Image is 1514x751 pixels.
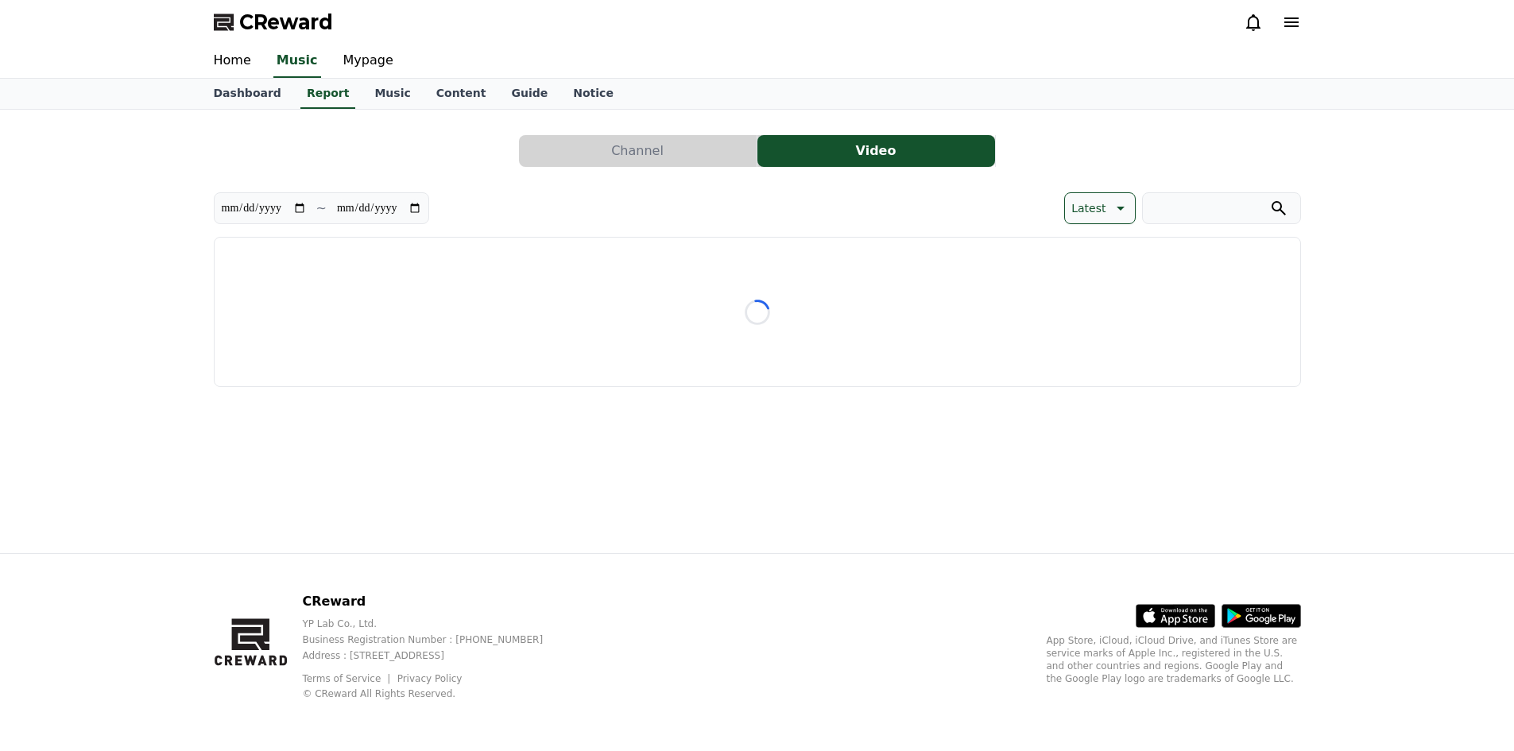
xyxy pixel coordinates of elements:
[214,10,333,35] a: CReward
[239,10,333,35] span: CReward
[424,79,499,109] a: Content
[201,79,294,109] a: Dashboard
[302,633,568,646] p: Business Registration Number : [PHONE_NUMBER]
[302,592,568,611] p: CReward
[1064,192,1135,224] button: Latest
[302,673,393,684] a: Terms of Service
[757,135,995,167] button: Video
[302,649,568,662] p: Address : [STREET_ADDRESS]
[519,135,757,167] button: Channel
[1047,634,1301,685] p: App Store, iCloud, iCloud Drive, and iTunes Store are service marks of Apple Inc., registered in ...
[316,199,327,218] p: ~
[362,79,423,109] a: Music
[201,45,264,78] a: Home
[1071,197,1105,219] p: Latest
[331,45,406,78] a: Mypage
[273,45,321,78] a: Music
[397,673,463,684] a: Privacy Policy
[302,687,568,700] p: © CReward All Rights Reserved.
[302,617,568,630] p: YP Lab Co., Ltd.
[498,79,560,109] a: Guide
[560,79,626,109] a: Notice
[757,135,996,167] a: Video
[300,79,356,109] a: Report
